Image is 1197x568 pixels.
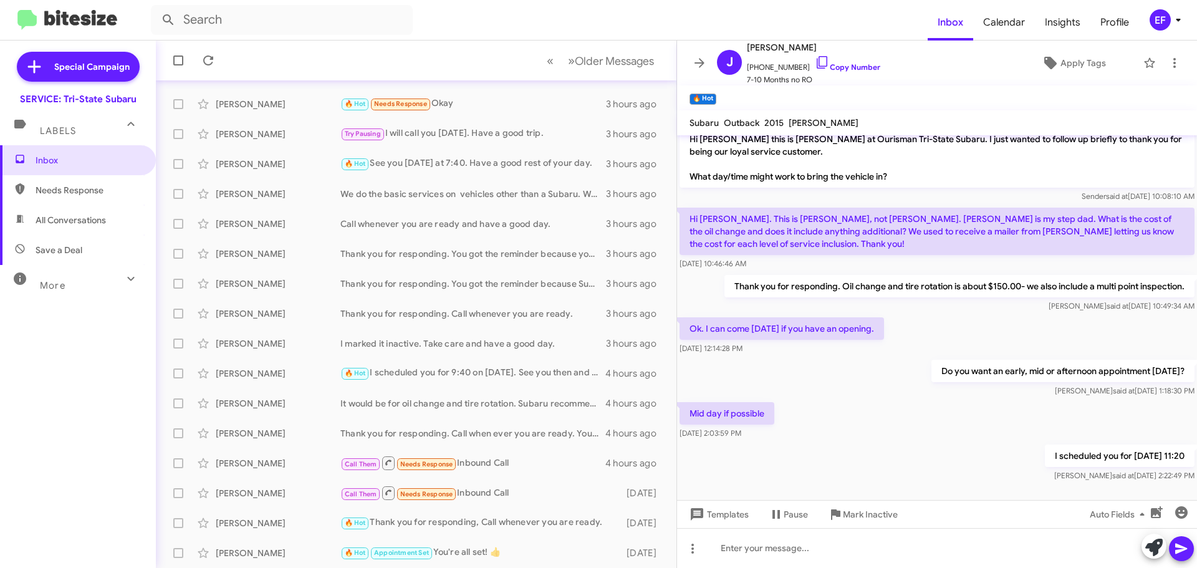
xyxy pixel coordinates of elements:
[620,487,666,499] div: [DATE]
[216,218,340,230] div: [PERSON_NAME]
[340,248,606,260] div: Thank you for responding. You got the reminder because you were here in March. Subaru does recomm...
[340,546,620,560] div: You're all set! 👍
[1060,52,1106,74] span: Apply Tags
[216,248,340,260] div: [PERSON_NAME]
[680,317,884,340] p: Ok. I can come [DATE] if you have an opening.
[40,280,65,291] span: More
[784,503,808,526] span: Pause
[340,127,606,141] div: I will call you [DATE]. Have a good trip.
[1113,386,1135,395] span: said at
[345,519,366,527] span: 🔥 Hot
[747,55,880,74] span: [PHONE_NUMBER]
[687,503,749,526] span: Templates
[568,53,575,69] span: »
[606,307,666,320] div: 3 hours ago
[605,397,666,410] div: 4 hours ago
[931,360,1195,382] p: Do you want an early, mid or afternoon appointment [DATE]?
[340,156,606,171] div: See you [DATE] at 7:40. Have a good rest of your day.
[764,117,784,128] span: 2015
[345,369,366,377] span: 🔥 Hot
[40,125,76,137] span: Labels
[340,397,605,410] div: It would be for oil change and tire rotation. Subaru recommends every 6 months or 6000 miles-whic...
[726,52,733,72] span: J
[606,277,666,290] div: 3 hours ago
[216,457,340,469] div: [PERSON_NAME]
[606,248,666,260] div: 3 hours ago
[815,62,880,72] a: Copy Number
[36,184,142,196] span: Needs Response
[216,487,340,499] div: [PERSON_NAME]
[1082,191,1195,201] span: Sender [DATE] 10:08:10 AM
[747,74,880,86] span: 7-10 Months no RO
[1054,471,1195,480] span: [PERSON_NAME] [DATE] 2:22:49 PM
[606,188,666,200] div: 3 hours ago
[1090,4,1139,41] a: Profile
[340,277,606,290] div: Thank you for responding. You got the reminder because Subaru recommends every 6 months or 6000 m...
[1150,9,1171,31] div: EF
[340,455,605,471] div: Inbound Call
[340,485,620,501] div: Inbound Call
[575,54,654,68] span: Older Messages
[216,128,340,140] div: [PERSON_NAME]
[216,277,340,290] div: [PERSON_NAME]
[345,160,366,168] span: 🔥 Hot
[340,218,606,230] div: Call whenever you are ready and have a good day.
[680,428,741,438] span: [DATE] 2:03:59 PM
[606,218,666,230] div: 3 hours ago
[20,93,137,105] div: SERVICE: Tri-State Subaru
[680,402,774,425] p: Mid day if possible
[1035,4,1090,41] a: Insights
[1009,52,1137,74] button: Apply Tags
[540,48,661,74] nav: Page navigation example
[374,100,427,108] span: Needs Response
[724,117,759,128] span: Outback
[36,244,82,256] span: Save a Deal
[680,344,743,353] span: [DATE] 12:14:28 PM
[345,549,366,557] span: 🔥 Hot
[216,337,340,350] div: [PERSON_NAME]
[606,128,666,140] div: 3 hours ago
[345,100,366,108] span: 🔥 Hot
[400,490,453,498] span: Needs Response
[340,366,605,380] div: I scheduled you for 9:40 on [DATE]. See you then and have a great day.
[789,117,858,128] span: [PERSON_NAME]
[1106,191,1128,201] span: said at
[747,40,880,55] span: [PERSON_NAME]
[216,98,340,110] div: [PERSON_NAME]
[818,503,908,526] button: Mark Inactive
[605,457,666,469] div: 4 hours ago
[690,117,719,128] span: Subaru
[54,60,130,73] span: Special Campaign
[216,397,340,410] div: [PERSON_NAME]
[374,549,429,557] span: Appointment Set
[1112,471,1134,480] span: said at
[36,154,142,166] span: Inbox
[216,547,340,559] div: [PERSON_NAME]
[928,4,973,41] span: Inbox
[1045,445,1195,467] p: I scheduled you for [DATE] 11:20
[216,307,340,320] div: [PERSON_NAME]
[843,503,898,526] span: Mark Inactive
[340,427,605,440] div: Thank you for responding. Call when ever you are ready. You got the notification because Subaru r...
[620,547,666,559] div: [DATE]
[36,214,106,226] span: All Conversations
[606,158,666,170] div: 3 hours ago
[345,130,381,138] span: Try Pausing
[1107,301,1128,310] span: said at
[677,503,759,526] button: Templates
[973,4,1035,41] span: Calendar
[620,517,666,529] div: [DATE]
[560,48,661,74] button: Next
[605,367,666,380] div: 4 hours ago
[547,53,554,69] span: «
[340,337,606,350] div: I marked it inactive. Take care and have a good day.
[340,188,606,200] div: We do the basic services on vehicles other than a Subaru. We were letting you know it was due for...
[759,503,818,526] button: Pause
[680,208,1195,255] p: Hi [PERSON_NAME]. This is [PERSON_NAME], not [PERSON_NAME]. [PERSON_NAME] is my step dad. What is...
[216,188,340,200] div: [PERSON_NAME]
[1139,9,1183,31] button: EF
[539,48,561,74] button: Previous
[605,427,666,440] div: 4 hours ago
